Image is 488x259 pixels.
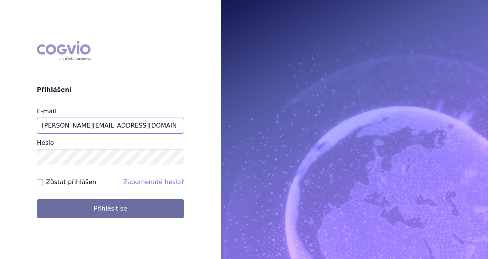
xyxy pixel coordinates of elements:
[37,199,184,218] button: Přihlásit se
[37,41,91,61] div: COGVIO
[37,139,54,146] label: Heslo
[37,108,56,115] label: E-mail
[46,178,96,187] label: Zůstat přihlášen
[37,85,184,95] h2: Přihlášení
[123,178,184,186] a: Zapomenuté heslo?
